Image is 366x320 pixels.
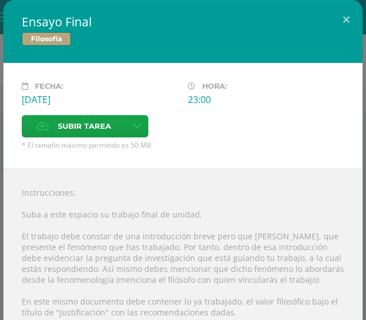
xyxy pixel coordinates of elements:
div: [DATE] [22,93,179,106]
span: Fecha: [35,82,63,90]
span: * El tamaño máximo permitido es 50 MB [22,140,344,150]
span: Hora: [202,82,227,90]
div: 23:00 [188,93,234,106]
h2: Ensayo Final [22,14,344,30]
span: Subir tarea [58,116,111,137]
span: Filosofía [22,32,71,46]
